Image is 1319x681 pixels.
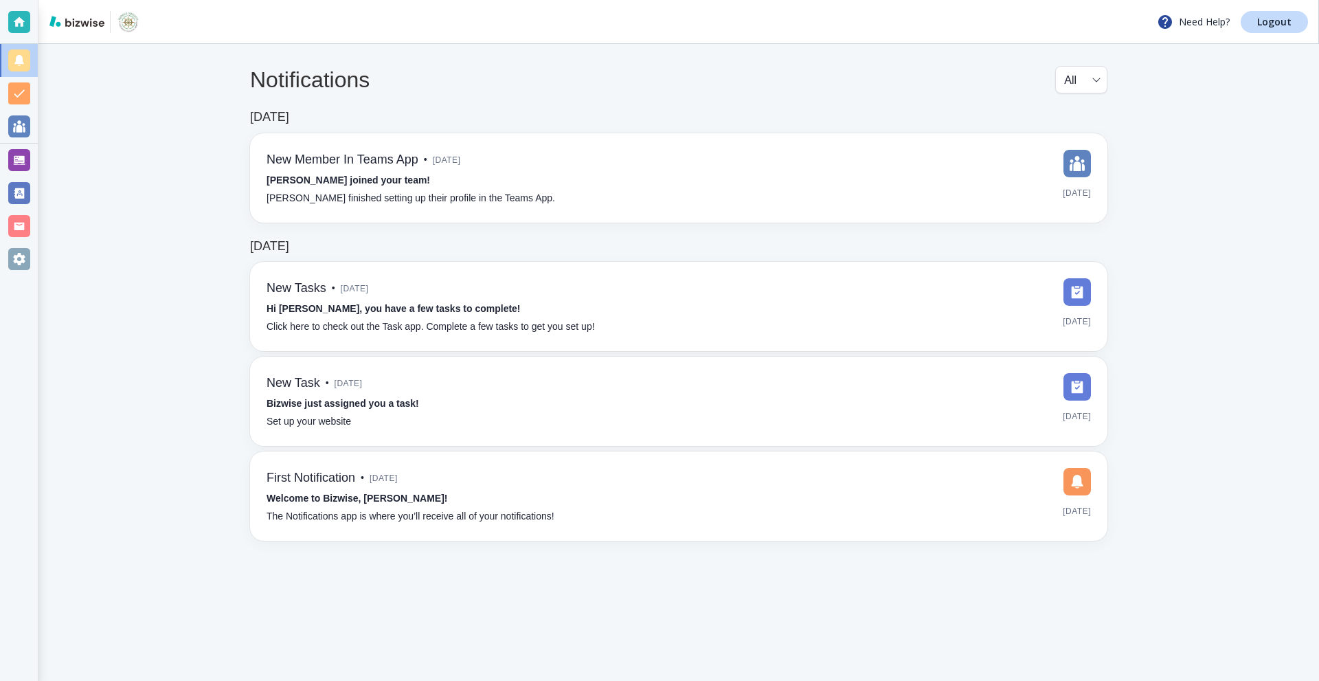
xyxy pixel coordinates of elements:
strong: [PERSON_NAME] joined your team! [267,175,430,186]
p: • [332,281,335,296]
p: Need Help? [1157,14,1230,30]
p: Logout [1257,17,1292,27]
strong: Hi [PERSON_NAME], you have a few tasks to complete! [267,303,521,314]
p: [PERSON_NAME] finished setting up their profile in the Teams App. [267,191,555,206]
span: [DATE] [1063,406,1091,427]
p: • [361,471,364,486]
span: [DATE] [1063,183,1091,203]
strong: Welcome to Bizwise, [PERSON_NAME]! [267,493,447,504]
img: DashboardSidebarTeams.svg [1063,150,1091,177]
img: DashboardSidebarTasks.svg [1063,278,1091,306]
span: [DATE] [335,373,363,394]
img: bizwise [49,16,104,27]
h6: New Task [267,376,320,391]
a: New Task•[DATE]Bizwise just assigned you a task!Set up your website[DATE] [250,357,1107,446]
a: New Member In Teams App•[DATE][PERSON_NAME] joined your team![PERSON_NAME] finished setting up th... [250,133,1107,223]
h4: Notifications [250,67,370,93]
img: DashboardSidebarNotification.svg [1063,468,1091,495]
p: • [326,376,329,391]
span: [DATE] [370,468,398,489]
span: [DATE] [1063,311,1091,332]
h6: [DATE] [250,110,289,125]
span: [DATE] [341,278,369,299]
p: • [424,153,427,168]
a: First Notification•[DATE]Welcome to Bizwise, [PERSON_NAME]!The Notifications app is where you’ll ... [250,451,1107,541]
p: Set up your website [267,414,351,429]
h6: New Tasks [267,281,326,296]
p: Click here to check out the Task app. Complete a few tasks to get you set up! [267,320,595,335]
span: [DATE] [1063,501,1091,522]
h6: [DATE] [250,239,289,254]
a: Logout [1241,11,1308,33]
span: [DATE] [433,150,461,170]
strong: Bizwise just assigned you a task! [267,398,419,409]
h6: First Notification [267,471,355,486]
div: All [1064,67,1098,93]
p: The Notifications app is where you’ll receive all of your notifications! [267,509,554,524]
h6: New Member In Teams App [267,153,418,168]
img: Middle Mission [116,11,141,33]
a: New Tasks•[DATE]Hi [PERSON_NAME], you have a few tasks to complete!Click here to check out the Ta... [250,262,1107,351]
img: DashboardSidebarTasks.svg [1063,373,1091,401]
